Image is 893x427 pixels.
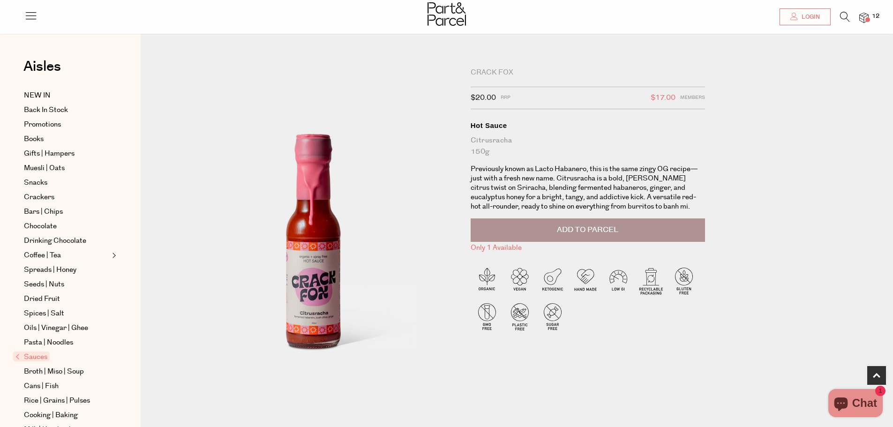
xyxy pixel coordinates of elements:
span: Drinking Chocolate [24,235,86,247]
span: RRP [501,92,510,104]
span: Bars | Chips [24,206,63,217]
span: Gifts | Hampers [24,148,75,159]
span: Back In Stock [24,105,68,116]
a: Snacks [24,177,109,188]
a: Cans | Fish [24,381,109,392]
inbox-online-store-chat: Shopify online store chat [825,389,885,420]
button: Add to Parcel [471,218,705,242]
span: Cans | Fish [24,381,59,392]
a: Gifts | Hampers [24,148,109,159]
span: Sauces [13,352,50,361]
img: P_P-ICONS-Live_Bec_V11_Plastic_Free.svg [503,300,536,333]
img: P_P-ICONS-Live_Bec_V11_Low_Gi.svg [602,264,635,297]
span: Coffee | Tea [24,250,61,261]
span: Rice | Grains | Pulses [24,395,90,406]
a: Crackers [24,192,109,203]
span: NEW IN [24,90,51,101]
a: Oils | Vinegar | Ghee [24,322,109,334]
a: Pasta | Noodles [24,337,109,348]
span: Spices | Salt [24,308,64,319]
a: Books [24,134,109,145]
span: Pasta | Noodles [24,337,73,348]
img: Hot Sauce [169,71,457,411]
span: Members [680,92,705,104]
a: Cooking | Baking [24,410,109,421]
span: Broth | Miso | Soup [24,366,84,377]
img: P_P-ICONS-Live_Bec_V11_GMO_Free.svg [471,300,503,333]
span: Login [799,13,820,21]
a: Bars | Chips [24,206,109,217]
a: Aisles [23,60,61,83]
a: Back In Stock [24,105,109,116]
a: Promotions [24,119,109,130]
a: Spreads | Honey [24,264,109,276]
span: Add to Parcel [557,225,618,235]
a: Muesli | Oats [24,163,109,174]
a: Sauces [15,352,109,363]
a: Chocolate [24,221,109,232]
span: Muesli | Oats [24,163,65,174]
div: Hot Sauce [471,121,705,130]
a: 12 [859,13,869,22]
span: Seeds | Nuts [24,279,64,290]
span: $17.00 [651,92,675,104]
img: P_P-ICONS-Live_Bec_V11_Gluten_Free.svg [668,264,700,297]
span: Promotions [24,119,61,130]
span: $20.00 [471,92,496,104]
span: Spreads | Honey [24,264,76,276]
div: Citrusracha 150g [471,135,705,157]
a: Broth | Miso | Soup [24,366,109,377]
img: P_P-ICONS-Live_Bec_V11_Sugar_Free.svg [536,300,569,333]
a: Rice | Grains | Pulses [24,395,109,406]
img: P_P-ICONS-Live_Bec_V11_Vegan.svg [503,264,536,297]
span: Chocolate [24,221,57,232]
a: Coffee | Tea [24,250,109,261]
a: Seeds | Nuts [24,279,109,290]
button: Expand/Collapse Coffee | Tea [110,250,116,261]
a: Login [780,8,831,25]
img: P_P-ICONS-Live_Bec_V11_Handmade.svg [569,264,602,297]
span: Oils | Vinegar | Ghee [24,322,88,334]
div: Crack Fox [471,68,705,77]
span: Snacks [24,177,47,188]
span: Books [24,134,44,145]
span: 12 [870,12,882,21]
span: Cooking | Baking [24,410,78,421]
a: Drinking Chocolate [24,235,109,247]
a: NEW IN [24,90,109,101]
p: Previously known as Lacto Habanero, this is the same zingy OG recipe—just with a fresh new name. ... [471,165,705,211]
img: Part&Parcel [428,2,466,26]
span: Dried Fruit [24,293,60,305]
span: Crackers [24,192,54,203]
img: P_P-ICONS-Live_Bec_V11_Organic.svg [471,264,503,297]
a: Spices | Salt [24,308,109,319]
img: P_P-ICONS-Live_Bec_V11_Ketogenic.svg [536,264,569,297]
a: Dried Fruit [24,293,109,305]
img: P_P-ICONS-Live_Bec_V11_Recyclable_Packaging.svg [635,264,668,297]
span: Aisles [23,56,61,77]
